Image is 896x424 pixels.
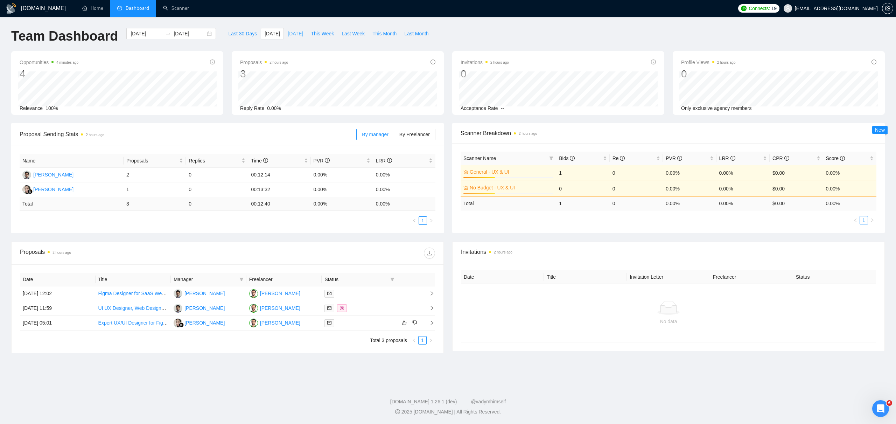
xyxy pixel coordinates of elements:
h1: Team Dashboard [11,28,118,44]
a: homeHome [82,5,103,11]
span: crown [463,185,468,190]
button: right [427,336,435,345]
li: Next Page [427,216,435,225]
a: Figma Designer for SaaS Website [98,291,172,296]
li: 1 [419,216,427,225]
img: upwork-logo.png [741,6,747,11]
img: RR [22,185,31,194]
span: Connects: [749,5,770,12]
td: 0.00% [716,165,770,181]
span: By Freelancer [399,132,430,137]
span: LRR [719,155,735,161]
button: setting [882,3,893,14]
time: 2 hours ago [269,61,288,64]
button: left [851,216,860,224]
iframe: Intercom live chat [872,400,889,417]
button: [DATE] [261,28,284,39]
td: 0 [186,197,248,211]
span: like [402,320,407,326]
td: 0.00% [823,165,877,181]
span: Only exclusive agency members [681,105,752,111]
td: 0.00% [311,168,373,182]
span: to [165,31,171,36]
span: Invitations [461,58,509,67]
button: right [868,216,876,224]
li: Next Page [427,336,435,345]
span: right [424,291,434,296]
span: Relevance [20,105,43,111]
span: Re [612,155,625,161]
div: [PERSON_NAME] [184,290,225,297]
td: 0 [610,196,663,210]
td: Expert UX/UI Designer for Figma Design System Enhancement [96,316,171,331]
td: 00:13:32 [248,182,310,197]
div: [PERSON_NAME] [33,171,73,179]
td: 0.00 % [373,197,435,211]
span: New [875,127,885,133]
span: 0.00% [267,105,281,111]
a: @vadymhimself [471,399,506,404]
td: UI UX Designer, Web Designer for Mobile App Design, SaaS Designer [96,301,171,316]
td: 1 [556,196,609,210]
span: This Month [372,30,397,37]
li: Previous Page [851,216,860,224]
button: like [400,319,408,327]
span: Dashboard [126,5,149,11]
div: [PERSON_NAME] [260,319,300,327]
td: 0.00 % [663,196,716,210]
a: FK[PERSON_NAME] [174,305,225,311]
img: RR [174,319,182,327]
td: 0 [610,165,663,181]
a: FK[PERSON_NAME] [22,172,73,177]
a: RR[PERSON_NAME] [22,186,73,192]
li: Previous Page [410,336,418,345]
td: 0.00 % [823,196,877,210]
td: $0.00 [770,165,823,181]
td: 0 [556,181,609,196]
th: Name [20,154,124,168]
span: Reply Rate [240,105,264,111]
td: $0.00 [770,181,823,196]
img: SA [249,319,258,327]
time: 2 hours ago [519,132,537,135]
span: info-circle [840,156,845,161]
span: info-circle [387,158,392,163]
div: [PERSON_NAME] [260,290,300,297]
button: left [410,336,418,345]
time: 2 hours ago [52,251,71,255]
div: 0 [461,67,509,81]
td: 0.00% [716,181,770,196]
div: 4 [20,67,78,81]
span: This Week [311,30,334,37]
span: mail [327,291,331,296]
span: Scanner Name [463,155,496,161]
div: 2025 [DOMAIN_NAME] | All Rights Reserved. [6,408,890,416]
button: This Week [307,28,338,39]
td: 3 [124,197,186,211]
span: Replies [189,157,240,165]
span: info-circle [325,158,330,163]
span: info-circle [210,60,215,64]
td: 0.00% [373,168,435,182]
span: 19 [771,5,777,12]
th: Manager [171,273,246,286]
div: Proposals [20,248,227,259]
span: filter [390,277,394,281]
button: left [410,216,419,225]
td: [DATE] 05:01 [20,316,96,331]
a: No Budget - UX & UI [470,184,552,192]
th: Freelancer [710,270,793,284]
div: [PERSON_NAME] [33,186,73,193]
td: 0.00% [311,182,373,197]
span: mail [327,306,331,310]
span: CPR [772,155,789,161]
span: info-circle [620,156,625,161]
div: [PERSON_NAME] [184,304,225,312]
span: filter [238,274,245,285]
span: info-circle [570,156,575,161]
th: Status [793,270,876,284]
td: 0 [610,181,663,196]
span: right [429,338,433,342]
td: 00:12:40 [248,197,310,211]
span: Last Week [342,30,365,37]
